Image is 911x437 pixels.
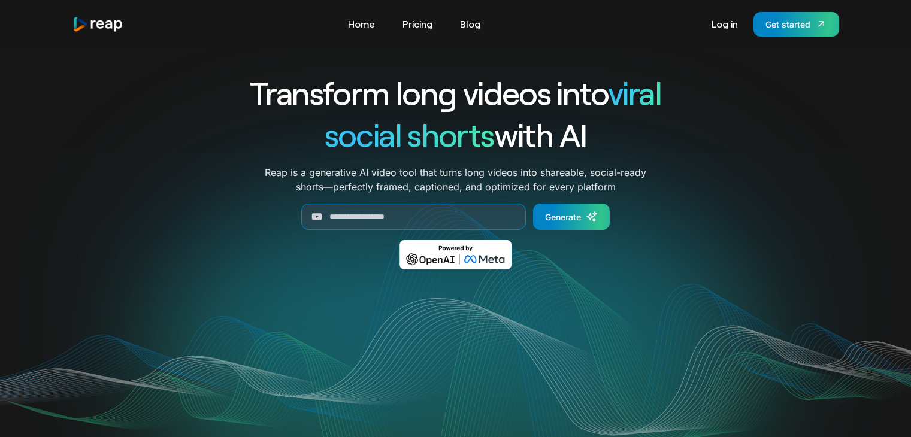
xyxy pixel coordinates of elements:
h1: with AI [207,114,705,156]
a: Home [342,14,381,34]
a: Get started [753,12,839,37]
div: Get started [765,18,810,31]
a: Generate [533,204,610,230]
a: Blog [454,14,486,34]
span: social shorts [325,115,494,154]
a: home [72,16,124,32]
h1: Transform long videos into [207,72,705,114]
form: Generate Form [207,204,705,230]
a: Pricing [397,14,438,34]
p: Reap is a generative AI video tool that turns long videos into shareable, social-ready shorts—per... [265,165,646,194]
div: Generate [545,211,581,223]
span: viral [608,73,661,112]
img: reap logo [72,16,124,32]
a: Log in [706,14,744,34]
img: Powered by OpenAI & Meta [399,240,512,269]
